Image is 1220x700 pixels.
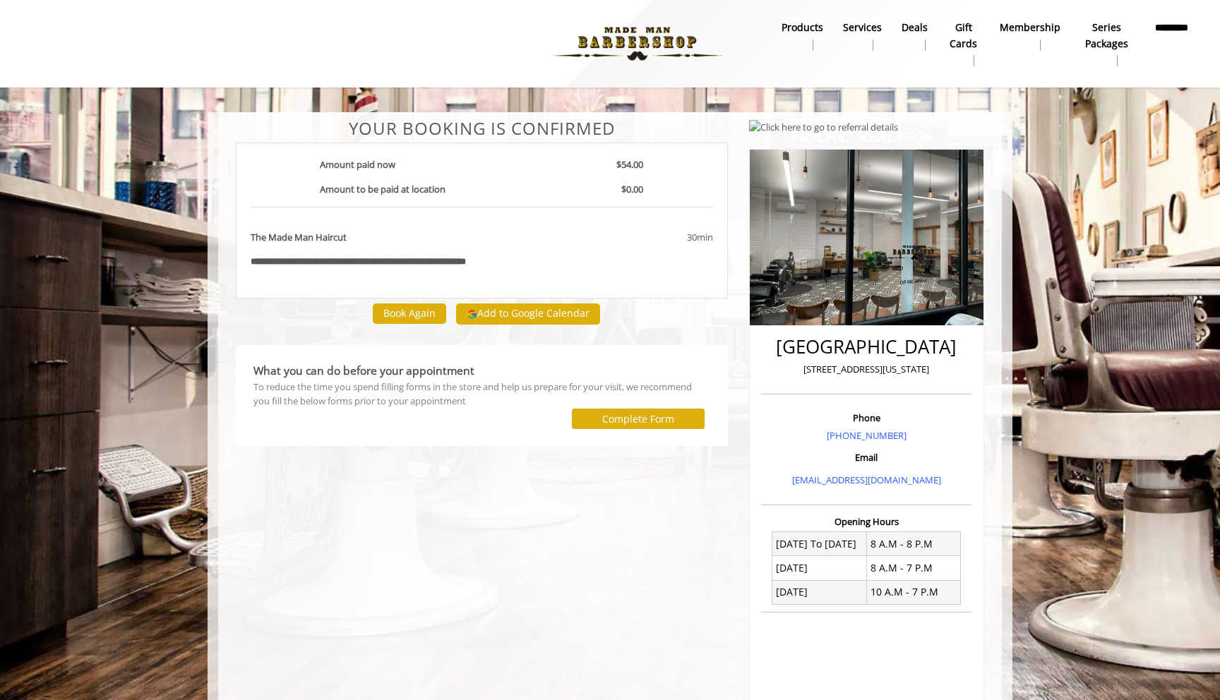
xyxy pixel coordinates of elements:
[540,5,734,83] img: Made Man Barbershop logo
[573,230,712,245] div: 30min
[772,556,867,580] td: [DATE]
[765,452,968,462] h3: Email
[827,429,907,442] a: [PHONE_NUMBER]
[866,580,961,604] td: 10 A.M - 7 P.M
[749,120,898,135] img: Click here to go to referral details
[843,20,882,35] b: Services
[373,303,446,324] button: Book Again
[621,183,643,195] b: $0.00
[456,303,600,325] button: Add to Google Calendar
[866,556,961,580] td: 8 A.M - 7 P.M
[236,119,728,138] center: Your Booking is confirmed
[1080,20,1134,52] b: Series packages
[320,158,395,171] b: Amount paid now
[765,413,968,423] h3: Phone
[765,362,968,377] p: [STREET_ADDRESS][US_STATE]
[572,409,705,429] button: Complete Form
[772,580,867,604] td: [DATE]
[253,380,710,409] div: To reduce the time you spend filling forms in the store and help us prepare for your visit, we re...
[902,20,928,35] b: Deals
[616,158,643,171] b: $54.00
[792,473,941,486] a: [EMAIL_ADDRESS][DOMAIN_NAME]
[1070,18,1144,70] a: Series packagesSeries packages
[772,532,867,556] td: [DATE] To [DATE]
[320,183,445,195] b: Amount to be paid at location
[1000,20,1060,35] b: Membership
[892,18,938,54] a: DealsDeals
[866,532,961,556] td: 8 A.M - 8 P.M
[833,18,892,54] a: ServicesServices
[947,20,980,52] b: gift cards
[761,517,971,526] h3: Opening Hours
[990,18,1070,54] a: MembershipMembership
[938,18,990,70] a: Gift cardsgift cards
[782,20,823,35] b: products
[253,363,474,378] b: What you can do before your appointment
[765,337,968,357] h2: [GEOGRAPHIC_DATA]
[602,414,674,425] label: Complete Form
[772,18,833,54] a: Productsproducts
[251,230,347,245] b: The Made Man Haircut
